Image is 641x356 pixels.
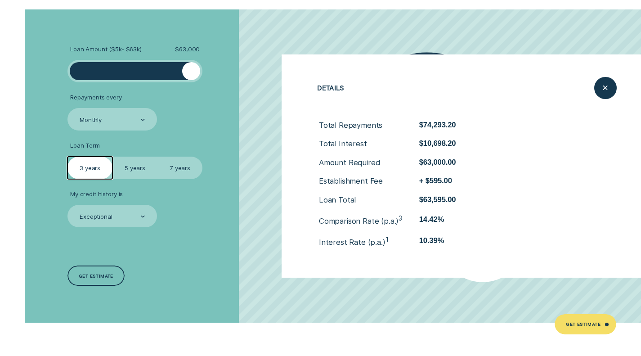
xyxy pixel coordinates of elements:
[594,77,617,99] button: Close loan details
[67,157,112,179] label: 3 years
[175,45,200,53] span: $ 63,000
[70,45,142,53] span: Loan Amount ( $5k - $63k )
[112,157,157,179] label: 5 years
[70,142,100,149] span: Loan Term
[70,94,122,101] span: Repayments every
[80,213,112,221] div: Exceptional
[70,190,123,198] span: My credit history is
[552,222,583,238] span: See details
[80,116,102,124] div: Monthly
[157,157,202,179] label: 7 years
[67,266,125,286] a: Get estimate
[523,215,585,252] button: See details
[555,314,616,334] a: Get Estimate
